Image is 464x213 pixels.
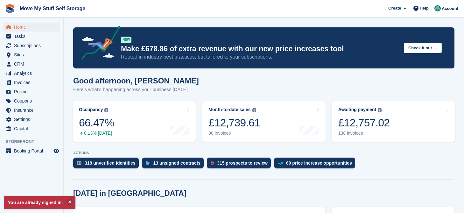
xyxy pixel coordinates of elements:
a: menu [3,50,60,59]
a: menu [3,32,60,41]
div: Occupancy [79,107,103,112]
a: 318 unverified identities [73,158,142,172]
a: 13 unsigned contracts [142,158,207,172]
div: 66.47% [79,116,114,129]
span: Invoices [14,78,52,87]
img: price-adjustments-announcement-icon-8257ccfd72463d97f412b2fc003d46551f7dbcb40ab6d574587a9cd5c0d94... [76,26,121,62]
span: Help [420,5,429,11]
div: NEW [121,37,131,43]
a: Preview store [53,147,60,155]
div: 13 unsigned contracts [153,160,201,166]
span: Coupons [14,96,52,105]
p: Here's what's happening across your business [DATE] [73,86,199,93]
a: menu [3,96,60,105]
a: Awaiting payment £12,757.02 138 invoices [332,101,455,142]
p: Rooted in industry best practices, but tailored to your subscriptions. [121,53,399,60]
p: You are already signed in. [4,196,75,209]
a: Move My Stuff Self Storage [17,3,88,14]
div: 138 invoices [338,131,390,136]
span: Sites [14,50,52,59]
span: Pricing [14,87,52,96]
span: Analytics [14,69,52,78]
span: Home [14,23,52,32]
span: Account [442,5,458,12]
a: 315 prospects to review [207,158,274,172]
span: Booking Portal [14,146,52,155]
a: menu [3,87,60,96]
span: Storefront [6,138,63,145]
img: contract_signature_icon-13c848040528278c33f63329250d36e43548de30e8caae1d1a13099fd9432cc5.svg [146,161,150,165]
img: stora-icon-8386f47178a22dfd0bd8f6a31ec36ba5ce8667c1dd55bd0f319d3a0aa187defe.svg [5,4,15,13]
div: 315 prospects to review [217,160,268,166]
img: icon-info-grey-7440780725fd019a000dd9b08b2336e03edf1995a4989e88bcd33f0948082b44.svg [378,108,382,112]
h1: Good afternoon, [PERSON_NAME] [73,76,199,85]
a: menu [3,115,60,124]
button: Check it out → [404,43,442,53]
span: CRM [14,60,52,68]
a: menu [3,146,60,155]
span: Insurance [14,106,52,115]
a: menu [3,78,60,87]
span: Settings [14,115,52,124]
div: 60 price increase opportunities [286,160,352,166]
div: Month-to-date sales [208,107,250,112]
a: menu [3,124,60,133]
a: menu [3,69,60,78]
a: Month-to-date sales £12,739.61 90 invoices [202,101,325,142]
div: £12,739.61 [208,116,260,129]
div: 0.13% [DATE] [79,131,114,136]
span: Create [388,5,401,11]
img: Dan [434,5,441,11]
p: Make £678.86 of extra revenue with our new price increases tool [121,44,399,53]
a: menu [3,41,60,50]
div: £12,757.02 [338,116,390,129]
span: Tasks [14,32,52,41]
a: menu [3,23,60,32]
div: 318 unverified identities [85,160,136,166]
div: Awaiting payment [338,107,376,112]
img: price_increase_opportunities-93ffe204e8149a01c8c9dc8f82e8f89637d9d84a8eef4429ea346261dce0b2c0.svg [278,162,283,165]
img: icon-info-grey-7440780725fd019a000dd9b08b2336e03edf1995a4989e88bcd33f0948082b44.svg [252,108,256,112]
div: 90 invoices [208,131,260,136]
a: menu [3,60,60,68]
img: verify_identity-adf6edd0f0f0b5bbfe63781bf79b02c33cf7c696d77639b501bdc392416b5a36.svg [77,161,81,165]
a: Occupancy 66.47% 0.13% [DATE] [73,101,196,142]
a: menu [3,106,60,115]
img: icon-info-grey-7440780725fd019a000dd9b08b2336e03edf1995a4989e88bcd33f0948082b44.svg [104,108,108,112]
p: ACTIONS [73,151,454,155]
span: Subscriptions [14,41,52,50]
span: Capital [14,124,52,133]
h2: [DATE] in [GEOGRAPHIC_DATA] [73,189,186,198]
img: prospect-51fa495bee0391a8d652442698ab0144808aea92771e9ea1ae160a38d050c398.svg [211,161,214,165]
a: 60 price increase opportunities [274,158,358,172]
